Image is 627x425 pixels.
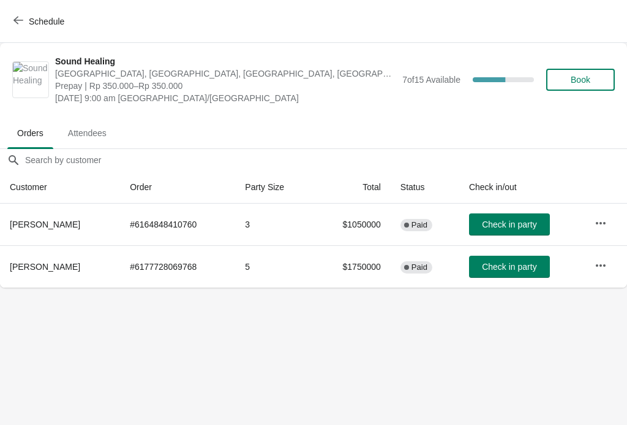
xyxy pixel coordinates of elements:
[313,245,391,288] td: $1750000
[6,10,74,33] button: Schedule
[55,67,396,80] span: [GEOGRAPHIC_DATA], [GEOGRAPHIC_DATA], [GEOGRAPHIC_DATA], [GEOGRAPHIC_DATA], [GEOGRAPHIC_DATA]
[120,204,235,245] td: # 6164848410760
[10,220,80,229] span: [PERSON_NAME]
[482,262,536,272] span: Check in party
[7,122,53,144] span: Orders
[55,92,396,104] span: [DATE] 9:00 am [GEOGRAPHIC_DATA]/[GEOGRAPHIC_DATA]
[58,122,116,144] span: Attendees
[10,262,80,272] span: [PERSON_NAME]
[459,171,585,204] th: Check in/out
[402,75,460,85] span: 7 of 15 Available
[55,55,396,67] span: Sound Healing
[235,245,313,288] td: 5
[55,80,396,92] span: Prepay | Rp 350.000–Rp 350.000
[120,171,235,204] th: Order
[411,262,427,272] span: Paid
[313,171,391,204] th: Total
[235,204,313,245] td: 3
[411,220,427,230] span: Paid
[571,75,590,85] span: Book
[13,62,48,98] img: Sound Healing
[24,149,627,171] input: Search by customer
[546,69,615,91] button: Book
[120,245,235,288] td: # 6177728069768
[469,213,550,235] button: Check in party
[235,171,313,204] th: Party Size
[313,204,391,245] td: $1050000
[469,256,550,278] button: Check in party
[29,17,64,26] span: Schedule
[391,171,459,204] th: Status
[482,220,536,229] span: Check in party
